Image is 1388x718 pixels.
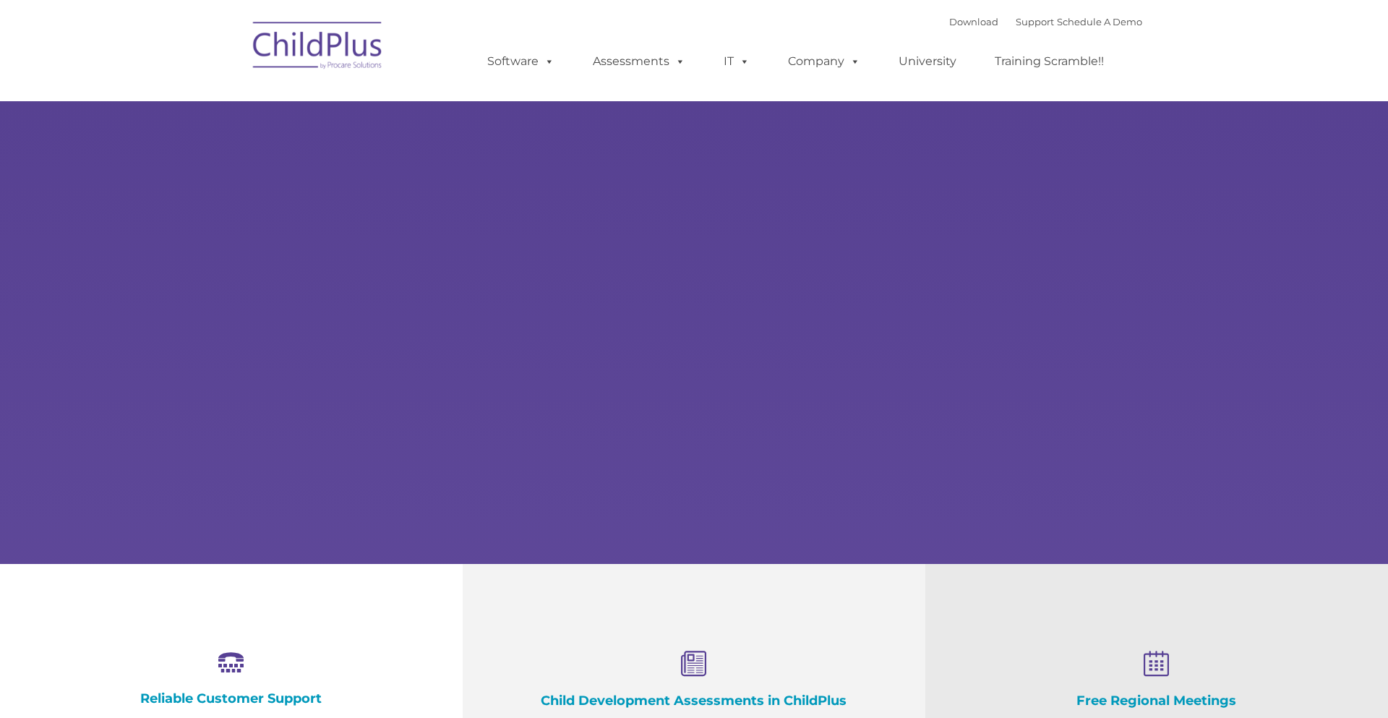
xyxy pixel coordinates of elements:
a: Download [949,16,998,27]
h4: Free Regional Meetings [998,693,1316,709]
a: Training Scramble!! [980,47,1118,76]
a: Schedule A Demo [1057,16,1142,27]
a: IT [709,47,764,76]
img: ChildPlus by Procare Solutions [246,12,390,84]
a: Support [1016,16,1054,27]
a: Assessments [578,47,700,76]
h4: Reliable Customer Support [72,691,390,706]
a: Software [473,47,569,76]
h4: Child Development Assessments in ChildPlus [535,693,853,709]
a: Company [774,47,875,76]
a: University [884,47,971,76]
font: | [949,16,1142,27]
